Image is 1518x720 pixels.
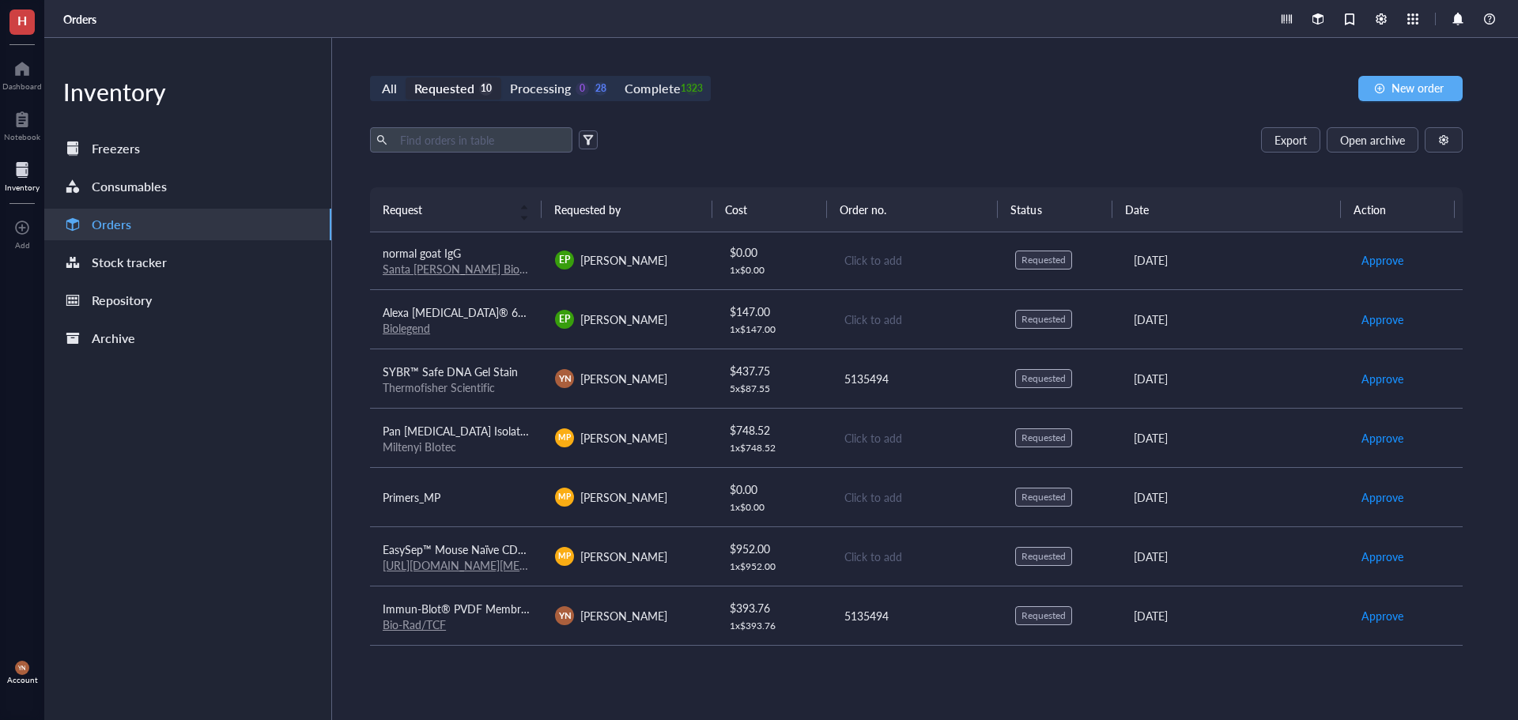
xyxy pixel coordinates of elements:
div: Requested [1021,432,1066,444]
div: Click to add [844,251,990,269]
div: $ 437.75 [730,362,818,379]
div: 1 x $ 0.00 [730,501,818,514]
a: Santa [PERSON_NAME] Biotechnology [383,261,573,277]
span: YN [18,665,26,672]
span: MP [559,550,571,562]
div: Requested [1021,254,1066,266]
a: Notebook [4,107,40,141]
div: Stock tracker [92,251,167,273]
button: Approve [1361,544,1404,569]
div: 1323 [685,82,699,96]
div: Add [15,240,30,250]
div: 28 [594,82,607,96]
div: 10 [479,82,493,96]
a: Stock tracker [44,247,331,278]
span: SYBR™ Safe DNA Gel Stain [383,364,518,379]
div: $ 393.76 [730,599,818,616]
td: Click to add [830,230,1003,289]
span: EP [559,312,570,326]
div: Complete [625,77,680,100]
span: Request [383,201,510,218]
span: Primers_MP [383,489,440,505]
a: Repository [44,285,331,316]
div: Account [7,675,38,684]
div: 5135494 [844,607,990,624]
span: Alexa [MEDICAL_DATA]® 647 anti-mouse CD182 (CXCR2) Antibody [383,304,719,320]
th: Requested by [542,187,713,232]
td: Click to add [830,467,1003,526]
div: segmented control [370,76,711,101]
span: H [17,10,27,30]
div: 0 [576,82,589,96]
span: EP [559,253,570,267]
td: Click to add [830,408,1003,467]
div: Notebook [4,132,40,141]
div: 5135494 [844,370,990,387]
div: Requested [414,77,474,100]
span: normal goat IgG [383,245,461,261]
td: 5135494 [830,349,1003,408]
div: 1 x $ 748.52 [730,442,818,454]
th: Request [370,187,542,232]
div: Requested [1021,372,1066,385]
a: Archive [44,322,331,354]
div: 5 x $ 87.55 [730,383,818,395]
div: Requested [1021,491,1066,503]
a: Orders [44,209,331,240]
button: Approve [1361,425,1404,450]
input: Find orders in table [394,128,566,152]
div: Freezers [92,138,140,160]
span: YN [558,371,571,385]
th: Date [1112,187,1341,232]
div: Processing [510,77,571,100]
div: $ 0.00 [730,481,818,498]
span: Export [1274,134,1307,146]
span: Approve [1361,429,1403,447]
div: 1 x $ 147.00 [730,323,818,336]
a: Orders [63,12,100,26]
div: Inventory [5,183,40,192]
div: Inventory [44,76,331,107]
div: Click to add [844,548,990,565]
div: [DATE] [1134,251,1335,269]
span: Open archive [1340,134,1405,146]
span: [PERSON_NAME] [580,252,667,268]
span: Approve [1361,548,1403,565]
span: Immun-Blot® PVDF Membrane, Roll, 26 cm x 3.3 m, 1620177 [383,601,689,616]
div: Archive [92,327,135,349]
button: Approve [1361,603,1404,628]
div: $ 0.00 [730,243,818,261]
div: Consumables [92,175,167,198]
div: $ 748.52 [730,421,818,439]
span: [PERSON_NAME] [580,608,667,624]
div: Click to add [844,429,990,447]
div: Repository [92,289,152,311]
span: Approve [1361,607,1403,624]
div: [DATE] [1134,311,1335,328]
a: Bio-Rad/TCF [383,616,446,632]
span: [PERSON_NAME] [580,311,667,327]
span: New order [1391,81,1444,94]
th: Status [998,187,1112,232]
td: Click to add [830,526,1003,586]
span: Pan [MEDICAL_DATA] Isolation Kit [383,423,552,439]
span: [PERSON_NAME] [580,371,667,386]
td: 5135494 [830,586,1003,645]
a: Inventory [5,157,40,192]
div: [DATE] [1134,607,1335,624]
div: 1 x $ 0.00 [730,264,818,277]
div: Thermofisher Scientific [383,380,530,394]
div: All [382,77,397,100]
span: [PERSON_NAME] [580,548,667,564]
span: [PERSON_NAME] [580,489,667,505]
span: EasySep™ Mouse Naïve CD8+ [MEDICAL_DATA] Isolation Kit [383,541,682,557]
th: Order no. [827,187,999,232]
div: [DATE] [1134,488,1335,506]
span: Approve [1361,311,1403,328]
td: Click to add [830,289,1003,349]
th: Cost [712,187,826,232]
div: [DATE] [1134,429,1335,447]
button: Open archive [1327,127,1418,153]
div: Requested [1021,550,1066,563]
button: Approve [1361,366,1404,391]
